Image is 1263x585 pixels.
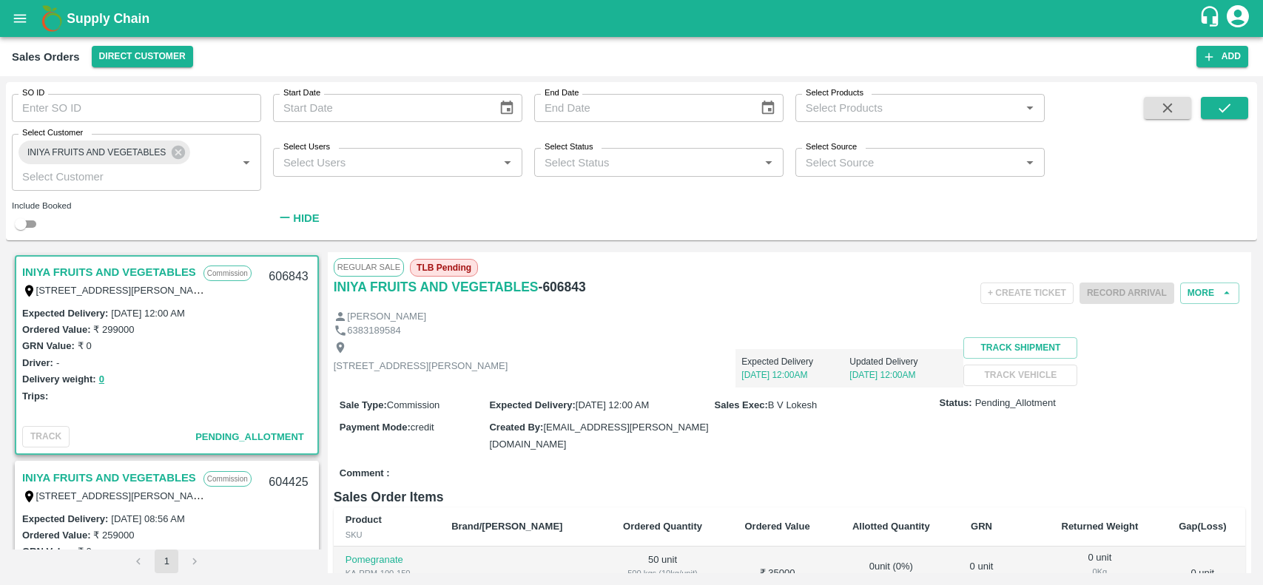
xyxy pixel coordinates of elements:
[12,47,80,67] div: Sales Orders
[849,355,957,368] p: Updated Delivery
[493,94,521,122] button: Choose date
[124,550,209,573] nav: pagination navigation
[283,141,330,153] label: Select Users
[93,324,134,335] label: ₹ 299000
[715,399,768,410] label: Sales Exec :
[22,127,83,139] label: Select Customer
[203,266,252,281] p: Commission
[759,153,778,172] button: Open
[410,259,478,277] span: TLB Pending
[489,422,543,433] label: Created By :
[22,530,90,541] label: Ordered Value:
[346,514,382,525] b: Product
[539,152,755,172] input: Select Status
[800,152,1016,172] input: Select Source
[36,284,211,296] label: [STREET_ADDRESS][PERSON_NAME]
[849,368,957,382] p: [DATE] 12:00AM
[93,530,134,541] label: ₹ 259000
[451,521,562,532] b: Brand/[PERSON_NAME]
[22,357,53,368] label: Driver:
[12,94,261,122] input: Enter SO ID
[99,371,104,388] button: 0
[489,399,575,410] label: Expected Delivery :
[852,521,930,532] b: Allotted Quantity
[1225,3,1251,34] div: account of current user
[1199,5,1225,32] div: customer-support
[1020,98,1040,118] button: Open
[92,46,193,67] button: Select DC
[411,422,434,433] span: credit
[754,94,782,122] button: Choose date
[37,4,67,33] img: logo
[22,87,44,99] label: SO ID
[22,308,108,319] label: Expected Delivery :
[12,199,261,212] div: Include Booked
[36,490,211,501] label: [STREET_ADDRESS][PERSON_NAME]
[334,487,1245,507] h6: Sales Order Items
[1062,521,1139,532] b: Returned Weight
[741,368,849,382] p: [DATE] 12:00AM
[273,206,323,231] button: Hide
[346,553,428,567] p: Pomegranate
[260,260,317,294] div: 606843
[768,399,818,410] span: B V Lokesh
[741,355,849,368] p: Expected Delivery
[22,513,108,524] label: Expected Delivery :
[340,399,387,410] label: Sale Type :
[22,263,196,282] a: INIYA FRUITS AND VEGETABLES
[334,258,404,276] span: Regular Sale
[237,153,256,172] button: Open
[1020,153,1040,172] button: Open
[340,467,390,481] label: Comment :
[111,513,184,524] label: [DATE] 08:56 AM
[806,141,857,153] label: Select Source
[800,98,1016,118] input: Select Products
[203,471,252,487] p: Commission
[1080,286,1174,298] span: Please dispatch the trip before ending
[340,422,411,433] label: Payment Mode :
[22,546,75,557] label: GRN Value:
[334,277,539,297] a: INIYA FRUITS AND VEGETABLES
[534,94,748,122] input: End Date
[545,141,593,153] label: Select Status
[293,212,319,224] strong: Hide
[111,308,184,319] label: [DATE] 12:00 AM
[18,145,175,160] span: INIYA FRUITS AND VEGETABLES
[56,357,59,368] label: -
[260,465,317,500] div: 604425
[155,550,178,573] button: page 1
[16,166,213,186] input: Select Customer
[971,521,992,532] b: GRN
[498,153,517,172] button: Open
[334,359,508,373] p: [STREET_ADDRESS][PERSON_NAME]
[22,390,48,402] label: Trips:
[67,8,1199,29] a: Supply Chain
[806,87,863,99] label: Select Products
[18,141,190,164] div: INIYA FRUITS AND VEGETABLES
[195,431,304,442] span: Pending_Allotment
[613,567,712,580] div: 500 kgs (10kg/unit)
[940,396,972,410] label: Status:
[78,546,92,557] label: ₹ 0
[1180,283,1239,304] button: More
[387,399,440,410] span: Commission
[22,324,90,335] label: Ordered Value:
[273,94,487,122] input: Start Date
[744,521,809,532] b: Ordered Value
[283,87,320,99] label: Start Date
[22,468,196,487] a: INIYA FRUITS AND VEGETABLES
[545,87,579,99] label: End Date
[539,277,586,297] h6: - 606843
[1051,565,1148,578] div: 0 Kg
[1196,46,1248,67] button: Add
[576,399,649,410] span: [DATE] 12:00 AM
[963,337,1077,359] button: Track Shipment
[22,340,75,351] label: GRN Value:
[277,152,494,172] input: Select Users
[78,340,92,351] label: ₹ 0
[3,1,37,35] button: open drawer
[623,521,702,532] b: Ordered Quantity
[346,567,428,580] div: KA-PRM-100-150
[346,528,428,541] div: SKU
